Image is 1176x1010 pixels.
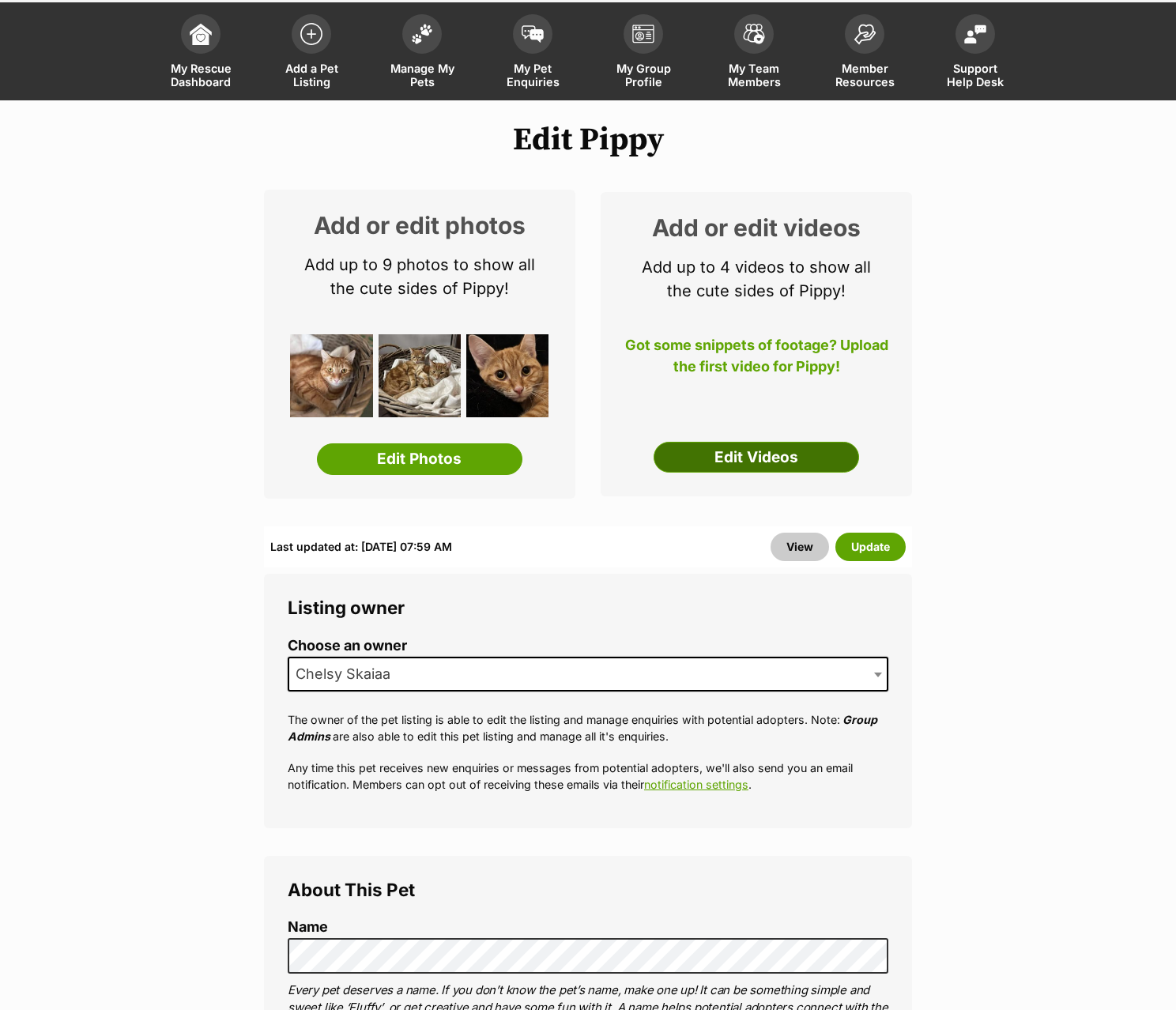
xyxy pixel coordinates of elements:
[699,6,809,100] a: My Team Members
[477,6,588,100] a: My Pet Enquiries
[608,62,679,89] span: My Group Profile
[317,443,522,475] a: Edit Photos
[771,533,829,561] a: View
[411,24,433,44] img: manage-my-pets-icon-02211641906a0b7f246fdf0571729dbe1e7629f14944591b6c1af311fb30b64b.svg
[522,25,544,43] img: pet-enquiries-icon-7e3ad2cf08bfb03b45e93fb7055b45f3efa6380592205ae92323e6603595dc1f.svg
[854,24,876,45] img: member-resources-icon-8e73f808a243e03378d46382f2149f9095a855e16c252ad45f914b54edf8863c.svg
[288,597,405,618] span: Listing owner
[654,442,859,473] a: Edit Videos
[256,6,367,100] a: Add a Pet Listing
[624,216,888,239] h2: Add or edit videos
[288,759,888,793] p: Any time this pet receives new enquiries or messages from potential adopters, we'll also send you...
[190,23,212,45] img: dashboard-icon-eb2f2d2d3e046f16d808141f083e7271f6b2e854fb5c12c21221c1fb7104beca.svg
[624,255,888,303] p: Add up to 4 videos to show all the cute sides of Pippy!
[288,879,415,900] span: About This Pet
[288,713,877,743] em: Group Admins
[300,23,322,45] img: add-pet-listing-icon-0afa8454b4691262ce3f59096e99ab1cd57d4a30225e0717b998d2c9b9846f56.svg
[835,533,906,561] button: Update
[288,253,552,300] p: Add up to 9 photos to show all the cute sides of Pippy!
[964,24,986,43] img: help-desk-icon-fdf02630f3aa405de69fd3d07c3f3aa587a6932b1a1747fa1d2bba05be0121f9.svg
[288,213,552,237] h2: Add or edit photos
[743,24,765,44] img: team-members-icon-5396bd8760b3fe7c0b43da4ab00e1e3bb1a5d9ba89233759b79545d2d3fc5d0d.svg
[632,24,654,43] img: group-profile-icon-3fa3cf56718a62981997c0bc7e787c4b2cf8bcc04b72c1350f741eb67cf2f40e.svg
[276,62,347,89] span: Add a Pet Listing
[288,657,888,692] span: Chelsy Skaiaa
[588,6,699,100] a: My Group Profile
[809,6,920,100] a: Member Resources
[288,638,888,654] label: Choose an owner
[288,711,888,745] p: The owner of the pet listing is able to edit the listing and manage enquiries with potential adop...
[270,533,452,561] div: Last updated at: [DATE] 07:59 AM
[145,6,256,100] a: My Rescue Dashboard
[940,62,1011,89] span: Support Help Desk
[718,62,790,89] span: My Team Members
[644,778,748,791] a: notification settings
[386,62,458,89] span: Manage My Pets
[288,919,888,936] label: Name
[497,62,568,89] span: My Pet Enquiries
[829,62,900,89] span: Member Resources
[165,62,236,89] span: My Rescue Dashboard
[624,334,888,386] p: Got some snippets of footage? Upload the first video for Pippy!
[920,6,1031,100] a: Support Help Desk
[367,6,477,100] a: Manage My Pets
[289,663,406,685] span: Chelsy Skaiaa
